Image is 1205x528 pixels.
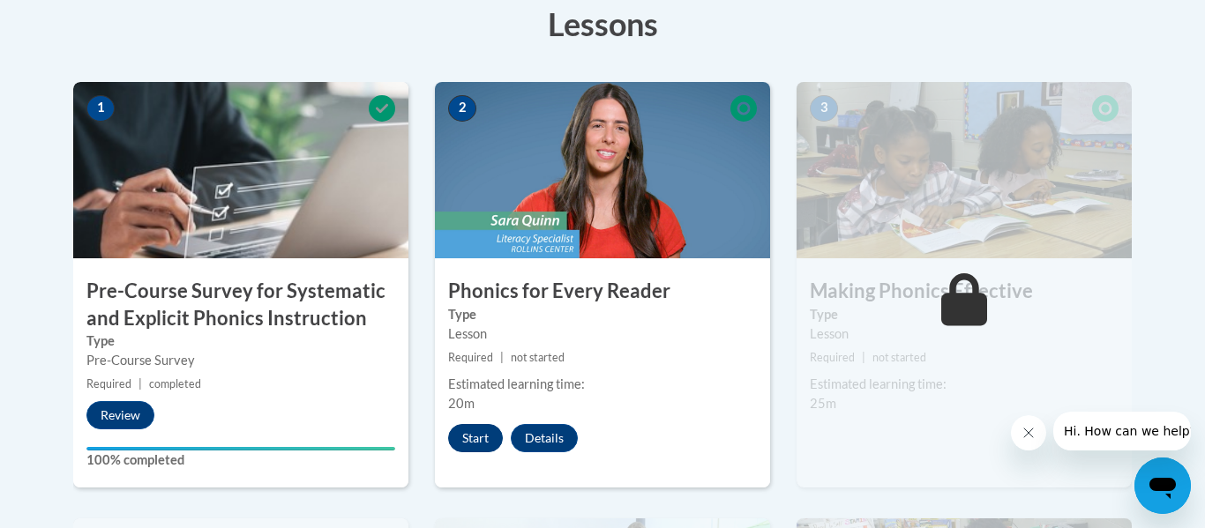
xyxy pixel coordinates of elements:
[797,278,1132,305] h3: Making Phonics Effective
[1134,457,1191,514] iframe: Button to launch messaging window
[86,401,154,429] button: Review
[73,2,1132,46] h3: Lessons
[86,351,395,370] div: Pre-Course Survey
[435,278,770,305] h3: Phonics for Every Reader
[138,377,142,390] span: |
[1053,412,1191,450] iframe: Message from company
[810,324,1119,344] div: Lesson
[86,377,131,390] span: Required
[511,424,578,452] button: Details
[872,351,926,364] span: not started
[448,375,757,394] div: Estimated learning time:
[448,424,503,452] button: Start
[435,82,770,258] img: Course Image
[448,324,757,344] div: Lesson
[810,305,1119,324] label: Type
[86,447,395,450] div: Your progress
[511,351,565,364] span: not started
[797,82,1132,258] img: Course Image
[810,351,855,364] span: Required
[86,95,115,122] span: 1
[448,95,476,122] span: 2
[448,396,475,411] span: 20m
[86,450,395,470] label: 100% completed
[810,375,1119,394] div: Estimated learning time:
[862,351,865,364] span: |
[86,331,395,351] label: Type
[149,377,201,390] span: completed
[73,278,408,332] h3: Pre-Course Survey for Systematic and Explicit Phonics Instruction
[810,396,836,411] span: 25m
[448,351,493,364] span: Required
[11,12,143,26] span: Hi. How can we help?
[500,351,504,364] span: |
[73,82,408,258] img: Course Image
[1011,415,1046,450] iframe: Close message
[810,95,838,122] span: 3
[448,305,757,324] label: Type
